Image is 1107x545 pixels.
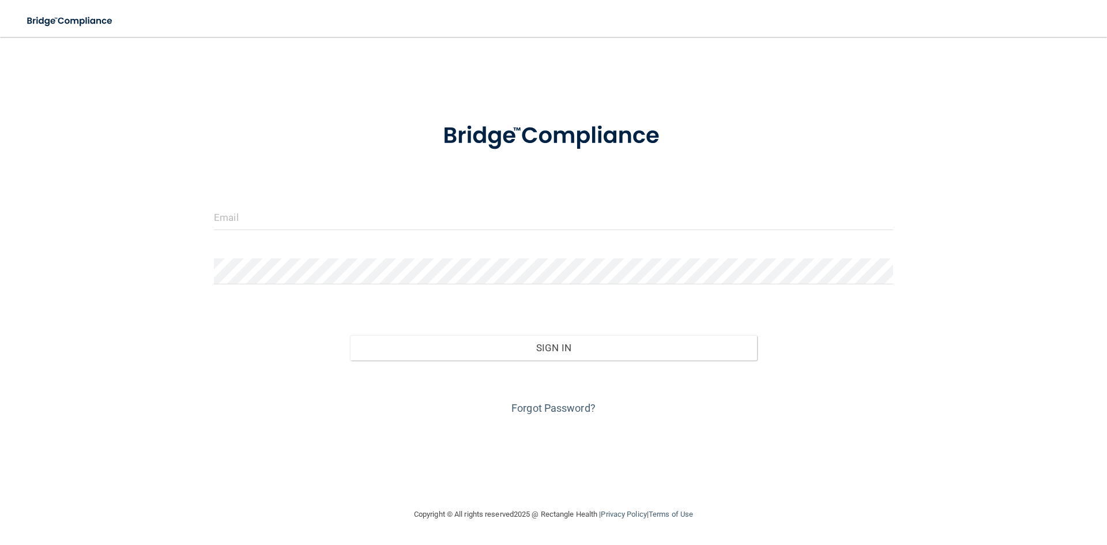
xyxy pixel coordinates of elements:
[350,335,758,360] button: Sign In
[17,9,123,33] img: bridge_compliance_login_screen.278c3ca4.svg
[511,402,596,414] a: Forgot Password?
[343,496,764,533] div: Copyright © All rights reserved 2025 @ Rectangle Health | |
[649,510,693,518] a: Terms of Use
[419,106,688,166] img: bridge_compliance_login_screen.278c3ca4.svg
[601,510,646,518] a: Privacy Policy
[214,204,893,230] input: Email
